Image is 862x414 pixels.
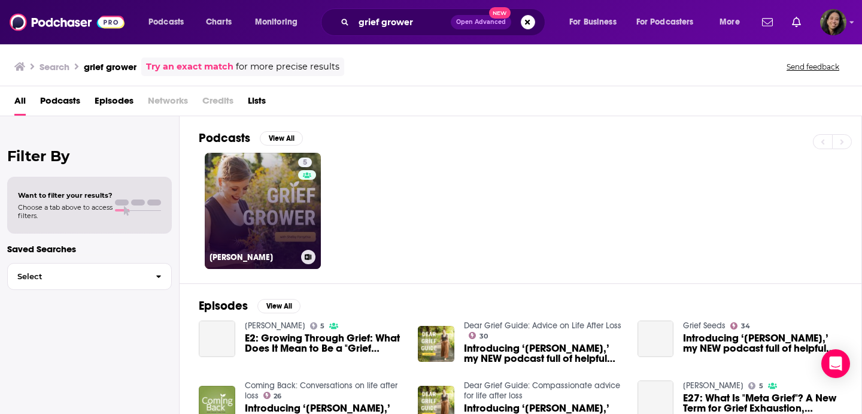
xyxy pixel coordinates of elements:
[146,60,233,74] a: Try an exact match
[636,14,694,31] span: For Podcasters
[260,131,303,146] button: View All
[730,322,750,330] a: 34
[210,252,296,262] h3: [PERSON_NAME]
[236,60,339,74] span: for more precise results
[820,9,846,35] button: Show profile menu
[759,383,763,389] span: 5
[711,13,755,32] button: open menu
[202,91,233,116] span: Credits
[199,298,301,313] a: EpisodesView All
[245,380,397,401] a: Coming Back: Conversations on life after loss
[263,392,282,399] a: 26
[683,380,743,391] a: Grief Grower
[40,91,80,116] a: Podcasts
[683,333,842,353] a: Introducing ‘Grief Grower,’ my NEW podcast full of helpful tools and hopeful conversations for li...
[451,15,511,29] button: Open AdvancedNew
[741,324,750,329] span: 34
[561,13,632,32] button: open menu
[255,14,298,31] span: Monitoring
[464,380,620,401] a: Dear Grief Guide: Compassionate advice for life after loss
[683,393,842,413] a: E27: What Is "Meta Grief"? A New Term for Grief Exhaustion, Burnout, and Being Tired of Grieving
[464,321,621,331] a: Dear Grief Guide: Advice on Life After Loss
[479,334,488,339] span: 30
[257,299,301,313] button: View All
[40,61,69,72] h3: Search
[7,147,172,165] h2: Filter By
[140,13,199,32] button: open menu
[274,394,281,399] span: 26
[456,19,506,25] span: Open Advanced
[199,321,235,357] a: E2: Growing Through Grief: What Does It Mean to Be a "Grief Grower"?
[354,13,451,32] input: Search podcasts, credits, & more...
[629,13,711,32] button: open menu
[199,131,303,146] a: PodcastsView All
[18,191,113,200] span: Want to filter your results?
[748,382,763,389] a: 5
[683,333,842,353] span: Introducing ‘[PERSON_NAME],’ my NEW podcast full of helpful tools and hopeful conversations for l...
[820,9,846,35] img: User Profile
[757,12,778,32] a: Show notifications dropdown
[245,333,404,353] a: E2: Growing Through Grief: What Does It Mean to Be a "Grief Grower"?
[320,324,324,329] span: 5
[205,153,321,269] a: 5[PERSON_NAME]
[7,263,172,290] button: Select
[148,14,184,31] span: Podcasts
[464,343,623,364] span: Introducing ‘[PERSON_NAME],’ my NEW podcast full of helpful tools and hopeful conversations for l...
[489,7,511,19] span: New
[303,157,307,169] span: 5
[7,243,172,255] p: Saved Searches
[638,321,674,357] a: Introducing ‘Grief Grower,’ my NEW podcast full of helpful tools and hopeful conversations for li...
[95,91,133,116] a: Episodes
[683,321,726,331] a: Grief Seeds
[248,91,266,116] a: Lists
[332,8,557,36] div: Search podcasts, credits, & more...
[310,322,325,330] a: 5
[8,273,146,280] span: Select
[199,298,248,313] h2: Episodes
[84,61,136,72] h3: grief grower
[418,326,454,362] img: Introducing ‘Grief Grower,’ my NEW podcast full of helpful tools and hopeful conversations for li...
[469,332,488,339] a: 30
[787,12,806,32] a: Show notifications dropdown
[298,158,312,167] a: 5
[199,131,250,146] h2: Podcasts
[720,14,740,31] span: More
[14,91,26,116] a: All
[464,343,623,364] a: Introducing ‘Grief Grower,’ my NEW podcast full of helpful tools and hopeful conversations for li...
[820,9,846,35] span: Logged in as BroadleafBooks2
[10,11,125,34] img: Podchaser - Follow, Share and Rate Podcasts
[783,62,843,72] button: Send feedback
[18,203,113,220] span: Choose a tab above to access filters.
[206,14,232,31] span: Charts
[821,349,850,378] div: Open Intercom Messenger
[245,321,305,331] a: Grief Grower
[569,14,617,31] span: For Business
[198,13,239,32] a: Charts
[247,13,313,32] button: open menu
[148,91,188,116] span: Networks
